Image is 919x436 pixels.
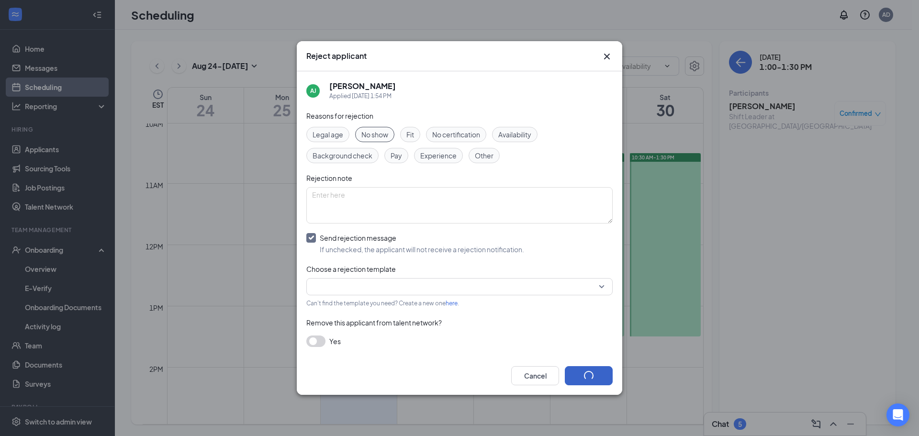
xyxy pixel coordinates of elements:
span: No certification [432,129,480,140]
span: Experience [420,150,457,161]
span: Background check [313,150,372,161]
span: Can't find the template you need? Create a new one . [306,300,459,307]
span: Other [475,150,493,161]
span: Pay [391,150,402,161]
span: Yes [329,335,341,347]
div: Applied [DATE] 1:54 PM [329,91,396,101]
span: Legal age [313,129,343,140]
h3: Reject applicant [306,51,367,61]
div: AJ [310,87,316,95]
svg: Cross [601,51,613,62]
span: Reasons for rejection [306,112,373,120]
button: Close [601,51,613,62]
a: here [446,300,458,307]
span: Remove this applicant from talent network? [306,318,442,327]
span: Rejection note [306,174,352,182]
h5: [PERSON_NAME] [329,81,396,91]
span: Choose a rejection template [306,265,396,273]
button: Cancel [511,366,559,385]
span: Fit [406,129,414,140]
div: Open Intercom Messenger [886,403,909,426]
span: Availability [498,129,531,140]
span: No show [361,129,388,140]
